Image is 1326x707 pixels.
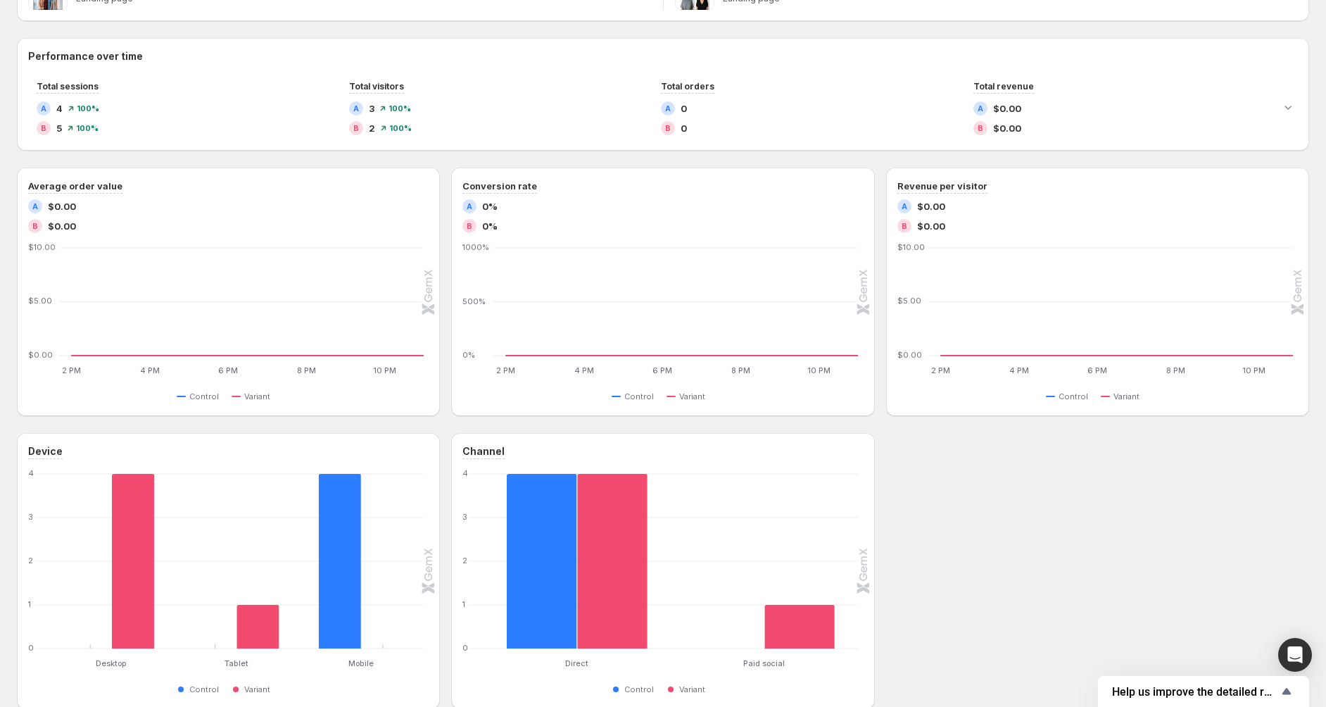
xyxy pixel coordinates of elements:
button: Variant [667,681,711,698]
span: 5 [56,121,62,135]
text: 2 [462,556,467,565]
h2: B [978,124,983,132]
text: 2 PM [62,365,81,375]
g: Tablet: Control 0,Variant 1 [174,474,298,649]
span: Total visitors [349,81,404,92]
span: 3 [369,101,374,115]
span: 0% [482,219,498,233]
span: Total sessions [37,81,99,92]
span: 0 [681,121,687,135]
span: 2 [369,121,375,135]
rect: Variant 1 [764,571,835,649]
span: $0.00 [993,101,1021,115]
span: Total revenue [973,81,1034,92]
span: Control [189,391,219,402]
text: $0.00 [28,350,53,360]
text: 10 PM [373,365,396,375]
h2: Performance over time [28,49,1298,63]
span: $0.00 [48,219,76,233]
text: 6 PM [1087,365,1106,375]
button: Control [612,388,659,405]
h3: Revenue per visitor [897,179,987,193]
button: Variant [1101,388,1145,405]
text: 2 [28,556,33,565]
span: Total orders [661,81,714,92]
button: Control [1046,388,1094,405]
text: 4 [28,468,34,478]
text: Direct [566,658,589,668]
span: $0.00 [993,121,1021,135]
h2: A [902,202,907,211]
span: Variant [679,684,705,695]
h2: B [32,222,38,230]
h2: A [978,104,983,113]
h2: B [467,222,472,230]
h3: Conversion rate [462,179,537,193]
text: $10.00 [897,242,925,252]
text: 0 [462,643,468,653]
g: Desktop: Control 0,Variant 4 [49,474,174,649]
h2: A [467,202,472,211]
text: Mobile [348,658,374,668]
rect: Variant 4 [111,474,154,649]
h2: B [902,222,907,230]
span: Variant [244,684,270,695]
span: Variant [679,391,705,402]
text: $10.00 [28,242,56,252]
text: $5.00 [28,296,52,306]
text: 4 PM [1009,365,1028,375]
g: Paid social: Control 0,Variant 1 [671,474,858,649]
span: 4 [56,101,63,115]
span: $0.00 [48,199,76,213]
span: Help us improve the detailed report for A/B campaigns [1112,685,1278,699]
h2: A [665,104,671,113]
text: 3 [28,512,33,522]
span: 100 % [77,104,99,113]
text: 4 PM [574,365,594,375]
span: 100 % [76,124,99,132]
rect: Variant 0 [361,614,404,649]
button: Expand chart [1278,97,1298,117]
text: 8 PM [297,365,316,375]
div: Open Intercom Messenger [1278,638,1312,672]
text: 2 PM [931,365,950,375]
span: Variant [1113,391,1139,402]
text: 1000% [462,242,489,252]
button: Variant [667,388,711,405]
text: 10 PM [1242,365,1265,375]
text: 0% [462,350,475,360]
text: 3 [462,512,467,522]
button: Control [612,681,659,698]
rect: Control 4 [507,474,577,649]
text: $5.00 [897,296,921,306]
h2: B [41,124,46,132]
span: Control [189,684,219,695]
h3: Device [28,444,63,458]
h2: A [32,202,38,211]
text: 4 [462,468,468,478]
text: Paid social [744,658,785,668]
h2: A [353,104,359,113]
text: Desktop [96,658,127,668]
text: 1 [28,599,31,609]
span: Variant [244,391,270,402]
text: 8 PM [1166,365,1185,375]
text: 6 PM [218,365,238,375]
text: 6 PM [652,365,672,375]
rect: Control 4 [319,474,362,649]
button: Control [177,681,225,698]
button: Variant [232,681,276,698]
h2: B [665,124,671,132]
g: Direct: Control 4,Variant 4 [484,474,671,649]
h3: Average order value [28,179,122,193]
span: 100 % [389,104,411,113]
h2: A [41,104,46,113]
button: Variant [232,388,276,405]
span: 0 [681,101,687,115]
h2: B [353,124,359,132]
rect: Control 0 [194,614,236,649]
span: Control [624,391,654,402]
button: Control [177,388,225,405]
text: 8 PM [731,365,750,375]
h3: Channel [462,444,505,458]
